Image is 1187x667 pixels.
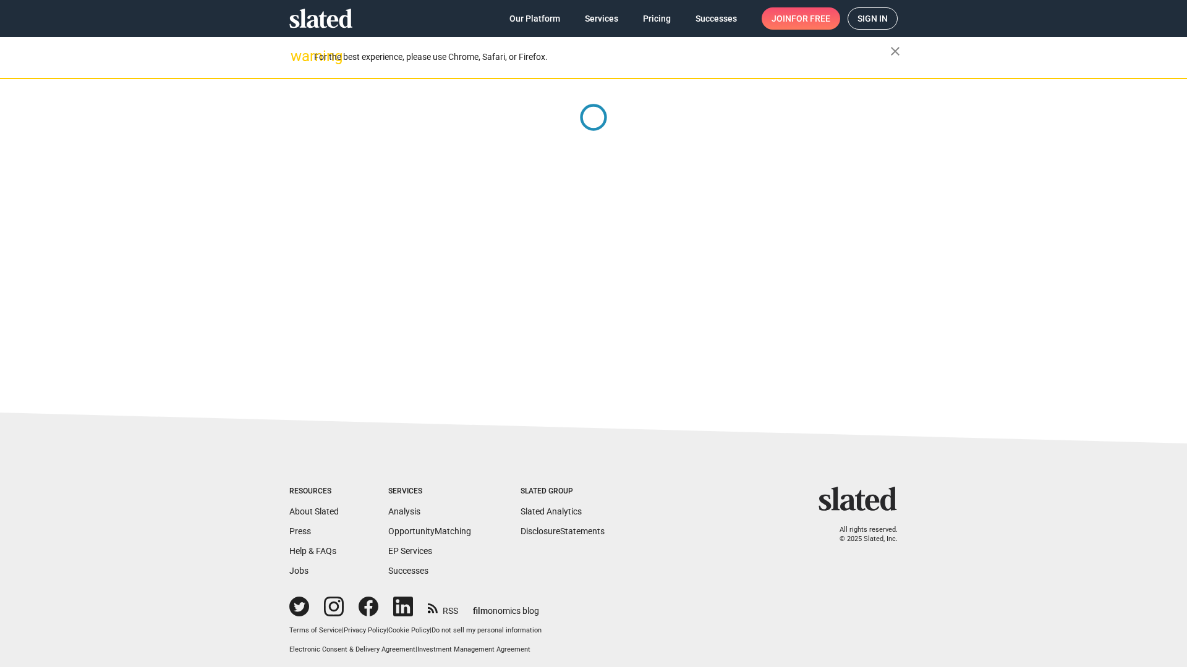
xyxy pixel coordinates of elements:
[791,7,830,30] span: for free
[386,626,388,634] span: |
[633,7,681,30] a: Pricing
[415,645,417,653] span: |
[344,626,386,634] a: Privacy Policy
[643,7,671,30] span: Pricing
[500,7,570,30] a: Our Platform
[521,487,605,497] div: Slated Group
[291,49,305,64] mat-icon: warning
[289,487,339,497] div: Resources
[388,526,471,536] a: OpportunityMatching
[388,566,428,576] a: Successes
[696,7,737,30] span: Successes
[857,8,888,29] span: Sign in
[428,598,458,617] a: RSS
[509,7,560,30] span: Our Platform
[430,626,432,634] span: |
[388,506,420,516] a: Analysis
[432,626,542,636] button: Do not sell my personal information
[289,626,342,634] a: Terms of Service
[289,566,308,576] a: Jobs
[289,546,336,556] a: Help & FAQs
[342,626,344,634] span: |
[289,526,311,536] a: Press
[289,506,339,516] a: About Slated
[521,506,582,516] a: Slated Analytics
[575,7,628,30] a: Services
[686,7,747,30] a: Successes
[388,487,471,497] div: Services
[388,546,432,556] a: EP Services
[888,44,903,59] mat-icon: close
[473,606,488,616] span: film
[417,645,530,653] a: Investment Management Agreement
[848,7,898,30] a: Sign in
[388,626,430,634] a: Cookie Policy
[314,49,890,65] div: For the best experience, please use Chrome, Safari, or Firefox.
[473,595,539,617] a: filmonomics blog
[827,526,898,543] p: All rights reserved. © 2025 Slated, Inc.
[585,7,618,30] span: Services
[772,7,830,30] span: Join
[762,7,840,30] a: Joinfor free
[521,526,605,536] a: DisclosureStatements
[289,645,415,653] a: Electronic Consent & Delivery Agreement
